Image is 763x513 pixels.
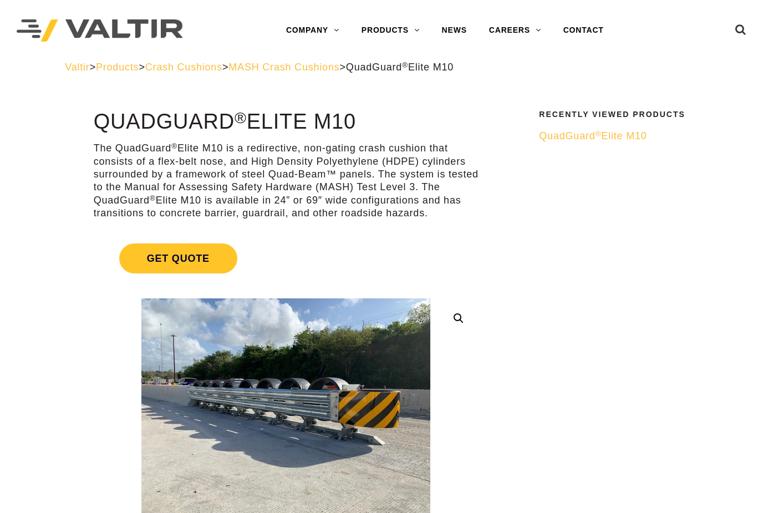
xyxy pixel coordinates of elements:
a: MASH Crash Cushions [228,62,339,73]
a: Crash Cushions [145,62,222,73]
h1: QuadGuard Elite M10 [94,110,479,134]
img: Valtir [17,19,183,42]
a: CONTACT [552,19,615,42]
sup: ® [402,61,408,69]
span: QuadGuard Elite M10 [346,62,454,73]
a: COMPANY [275,19,350,42]
a: QuadGuard®Elite M10 [539,130,691,143]
a: Valtir [65,62,89,73]
a: Get Quote [94,230,479,287]
sup: ® [150,194,156,202]
a: CAREERS [478,19,552,42]
sup: ® [171,142,177,150]
a: NEWS [431,19,478,42]
a: Products [96,62,139,73]
h2: Recently Viewed Products [539,110,691,119]
sup: ® [235,109,247,126]
sup: ® [596,130,602,138]
a: PRODUCTS [350,19,431,42]
div: > > > > [65,61,698,74]
p: The QuadGuard Elite M10 is a redirective, non-gating crash cushion that consists of a flex-belt n... [94,142,479,220]
span: QuadGuard Elite M10 [539,130,647,141]
span: Get Quote [119,243,237,273]
a: 🔍 [449,308,469,328]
